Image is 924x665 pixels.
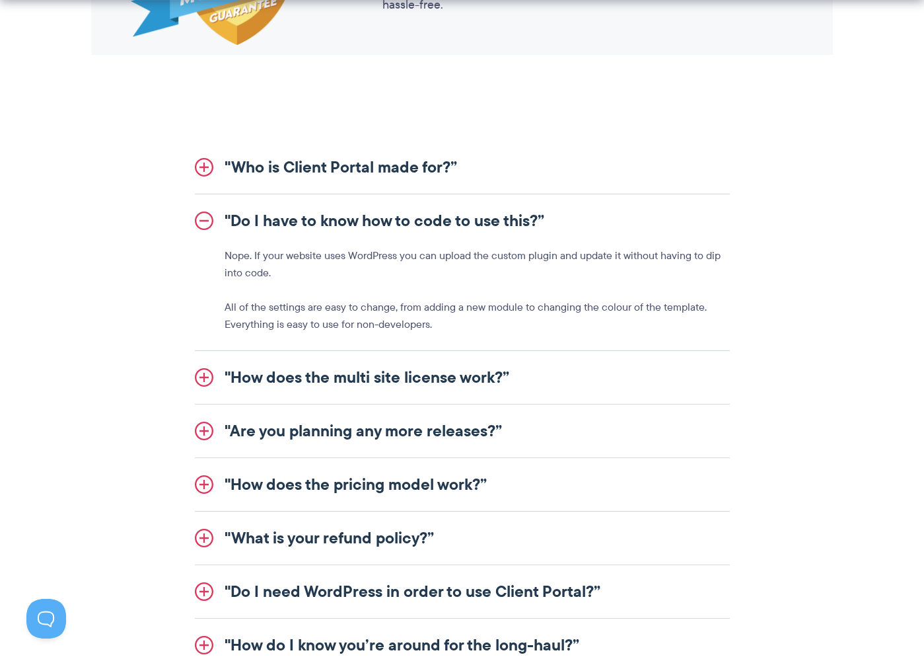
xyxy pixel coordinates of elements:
[195,565,730,618] a: "Do I need WordPress in order to use Client Portal?”
[225,247,730,282] p: Nope. If your website uses WordPress you can upload the custom plugin and update it without havin...
[195,405,730,457] a: "Are you planning any more releases?”
[26,599,66,639] iframe: Toggle Customer Support
[225,299,730,333] p: All of the settings are easy to change, from adding a new module to changing the colour of the te...
[195,194,730,247] a: "Do I have to know how to code to use this?”
[195,141,730,194] a: "Who is Client Portal made for?”
[195,351,730,404] a: "How does the multi site license work?”
[195,512,730,565] a: "What is your refund policy?”
[195,458,730,511] a: "How does the pricing model work?”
